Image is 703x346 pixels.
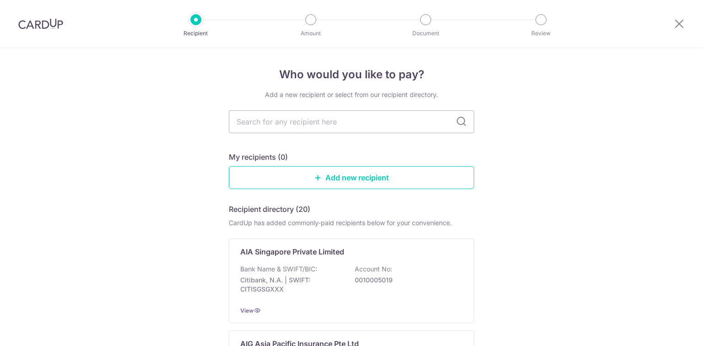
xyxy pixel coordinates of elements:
[392,29,460,38] p: Document
[229,166,474,189] a: Add new recipient
[229,90,474,99] div: Add a new recipient or select from our recipient directory.
[18,18,63,29] img: CardUp
[240,246,344,257] p: AIA Singapore Private Limited
[240,276,343,294] p: Citibank, N.A. | SWIFT: CITISGSGXXX
[240,265,317,274] p: Bank Name & SWIFT/BIC:
[355,276,457,285] p: 0010005019
[229,204,310,215] h5: Recipient directory (20)
[642,319,694,341] iframe: Opens a widget where you can find more information
[507,29,575,38] p: Review
[229,151,288,162] h5: My recipients (0)
[277,29,345,38] p: Amount
[240,307,254,314] a: View
[162,29,230,38] p: Recipient
[355,265,392,274] p: Account No:
[229,66,474,83] h4: Who would you like to pay?
[229,110,474,133] input: Search for any recipient here
[229,218,474,227] div: CardUp has added commonly-paid recipients below for your convenience.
